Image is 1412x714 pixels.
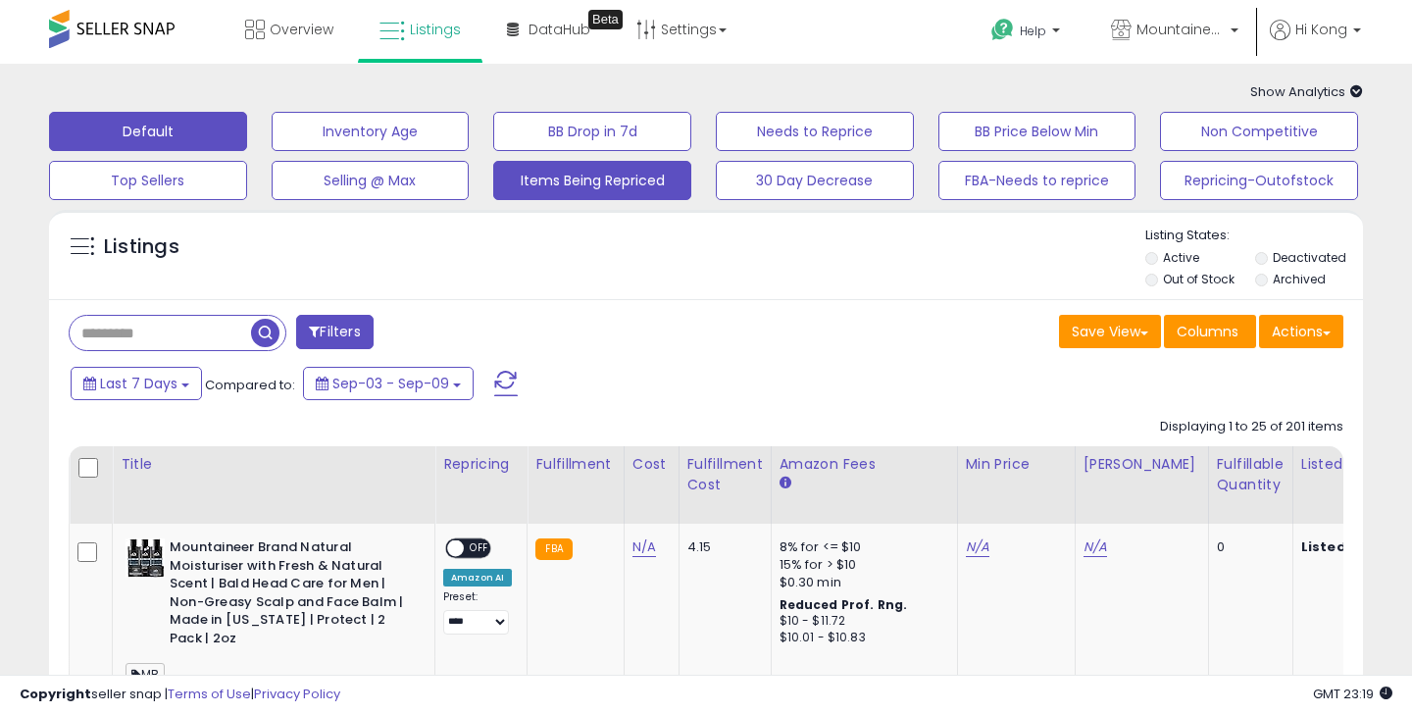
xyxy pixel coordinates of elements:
[1259,315,1343,348] button: Actions
[780,574,942,591] div: $0.30 min
[205,376,295,394] span: Compared to:
[976,3,1080,64] a: Help
[687,538,756,556] div: 4.15
[1059,315,1161,348] button: Save View
[780,630,942,646] div: $10.01 - $10.83
[529,20,590,39] span: DataHub
[966,537,989,557] a: N/A
[493,161,691,200] button: Items Being Repriced
[1273,249,1346,266] label: Deactivated
[1160,418,1343,436] div: Displaying 1 to 25 of 201 items
[780,454,949,475] div: Amazon Fees
[410,20,461,39] span: Listings
[443,590,512,635] div: Preset:
[588,10,623,29] div: Tooltip anchor
[1313,685,1392,703] span: 2025-09-17 23:19 GMT
[632,537,656,557] a: N/A
[254,685,340,703] a: Privacy Policy
[71,367,202,400] button: Last 7 Days
[1270,20,1361,64] a: Hi Kong
[1160,112,1358,151] button: Non Competitive
[716,112,914,151] button: Needs to Reprice
[121,454,427,475] div: Title
[1177,322,1238,341] span: Columns
[780,613,942,630] div: $10 - $11.72
[1217,538,1278,556] div: 0
[716,161,914,200] button: 30 Day Decrease
[493,112,691,151] button: BB Drop in 7d
[1160,161,1358,200] button: Repricing-Outofstock
[464,540,495,557] span: OFF
[1295,20,1347,39] span: Hi Kong
[990,18,1015,42] i: Get Help
[1301,537,1390,556] b: Listed Price:
[632,454,671,475] div: Cost
[20,686,340,704] div: seller snap | |
[780,538,942,556] div: 8% for <= $10
[49,161,247,200] button: Top Sellers
[272,112,470,151] button: Inventory Age
[272,161,470,200] button: Selling @ Max
[1273,271,1326,287] label: Archived
[270,20,333,39] span: Overview
[1217,454,1285,495] div: Fulfillable Quantity
[126,538,165,578] img: 51YhsyY7f4L._SL40_.jpg
[1250,82,1363,101] span: Show Analytics
[780,475,791,492] small: Amazon Fees.
[332,374,449,393] span: Sep-03 - Sep-09
[1084,537,1107,557] a: N/A
[1163,249,1199,266] label: Active
[100,374,177,393] span: Last 7 Days
[170,538,408,652] b: Mountaineer Brand Natural Moisturiser with Fresh & Natural Scent | Bald Head Care for Men | Non-G...
[938,112,1136,151] button: BB Price Below Min
[535,454,615,475] div: Fulfillment
[1164,315,1256,348] button: Columns
[535,538,572,560] small: FBA
[20,685,91,703] strong: Copyright
[168,685,251,703] a: Terms of Use
[443,569,512,586] div: Amazon AI
[687,454,763,495] div: Fulfillment Cost
[296,315,373,349] button: Filters
[104,233,179,261] h5: Listings
[1163,271,1235,287] label: Out of Stock
[780,596,908,613] b: Reduced Prof. Rng.
[443,454,519,475] div: Repricing
[966,454,1067,475] div: Min Price
[1020,23,1046,39] span: Help
[1145,227,1364,245] p: Listing States:
[49,112,247,151] button: Default
[780,556,942,574] div: 15% for > $10
[1084,454,1200,475] div: [PERSON_NAME]
[938,161,1136,200] button: FBA-Needs to reprice
[1136,20,1225,39] span: MountaineerBrand
[303,367,474,400] button: Sep-03 - Sep-09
